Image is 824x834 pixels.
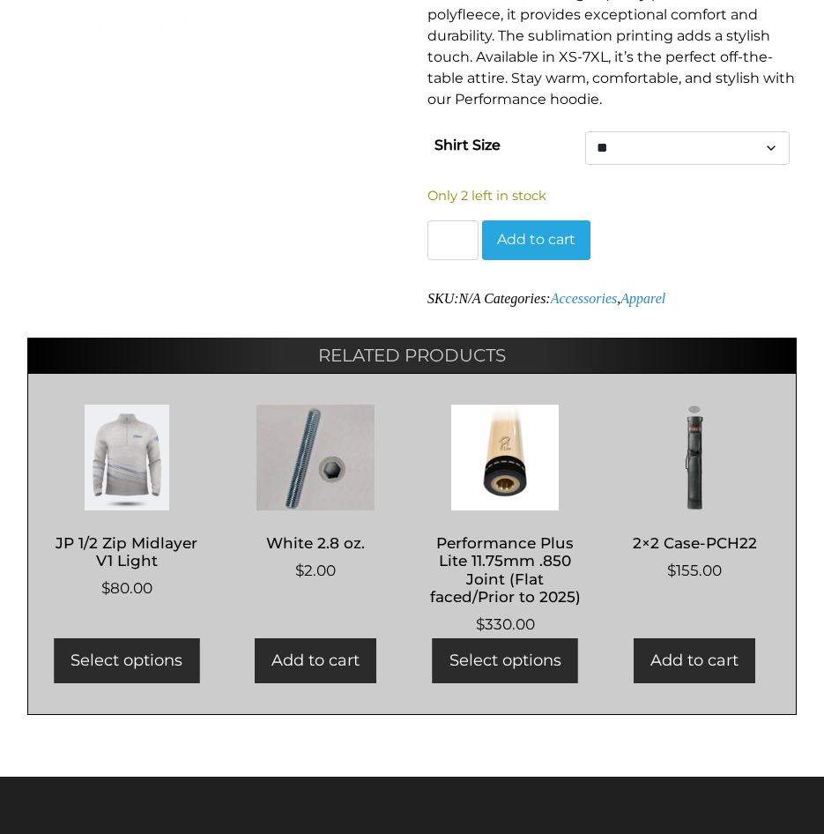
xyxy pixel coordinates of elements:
span: $ [295,562,304,579]
a: Add to cart: “White 2.8 oz.” [255,638,376,683]
h2: JP 1/2 Zip Midlayer V1 Light [46,526,207,577]
a: Add to cart: “2x2 Case-PCH22” [634,638,755,683]
span: $ [476,615,485,633]
a: Performance Plus Lite 11.75mm .850 Joint (Flat faced/Prior to 2025) $330.00 [425,405,586,636]
h2: 2×2 Case-PCH22 [613,526,775,559]
bdi: 155.00 [667,562,722,579]
h2: White 2.8 oz. [235,526,397,559]
img: White 2.8 oz. [235,405,397,510]
bdi: 330.00 [476,615,535,633]
h2: Related products [27,338,797,373]
span: $ [667,562,676,579]
img: 2x2 Case-PCH22 [613,405,775,510]
a: 2×2 Case-PCH22 $155.00 [613,405,775,582]
a: Select options for “JP 1/2 Zip Midlayer V1 Light” [54,638,199,683]
a: White 2.8 oz. $2.00 [235,405,397,582]
span: SKU: [427,291,480,306]
img: JP 1/2 Zip Midlayer V1 Light [46,405,207,510]
label: Shirt Size [434,131,501,160]
button: Add to cart [482,220,590,261]
bdi: 80.00 [101,579,152,597]
img: Performance Plus Lite 11.75mm .850 Joint (Flat faced/Prior to 2025) [425,405,586,510]
a: Add to cart: “Performance Plus Lite 11.75mm .850 Joint (Flat faced/Prior to 2025)” [433,638,578,683]
a: Apparel [620,291,665,306]
p: Only 2 left in stock [427,186,797,205]
span: $ [101,579,110,597]
span: Categories: , [484,291,665,306]
a: Accessories [551,291,618,306]
bdi: 2.00 [295,562,336,579]
span: N/A [459,291,481,306]
h2: Performance Plus Lite 11.75mm .850 Joint (Flat faced/Prior to 2025) [425,526,586,614]
input: Product quantity [427,220,479,261]
a: JP 1/2 Zip Midlayer V1 Light $80.00 [46,405,207,599]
